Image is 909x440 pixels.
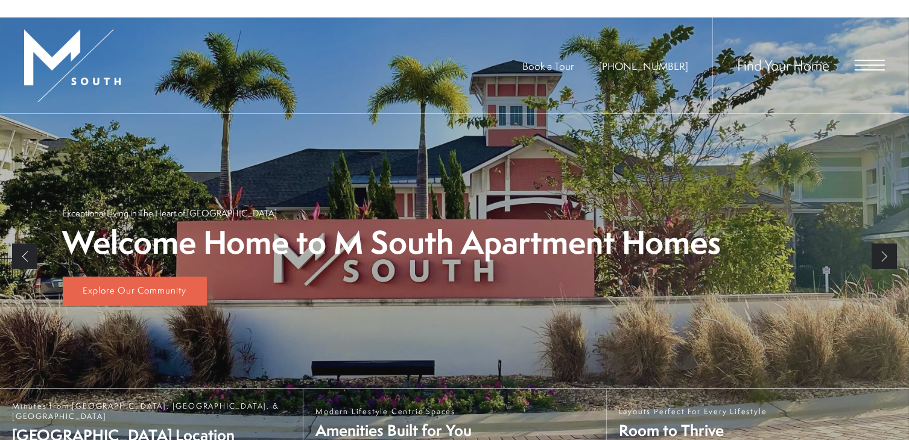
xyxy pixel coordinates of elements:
[872,244,897,269] a: Next
[315,406,472,416] span: Modern Lifestyle Centric Spaces
[12,244,37,269] a: Previous
[599,59,688,73] span: [PHONE_NUMBER]
[522,59,574,73] a: Book a Tour
[619,406,767,416] span: Layouts Perfect For Every Lifestyle
[737,55,829,75] a: Find Your Home
[24,30,121,102] img: MSouth
[63,207,277,219] p: Exceptional Living in The Heart of [GEOGRAPHIC_DATA]
[63,225,721,260] p: Welcome Home to M South Apartment Homes
[12,401,291,421] span: Minutes from [GEOGRAPHIC_DATA], [GEOGRAPHIC_DATA], & [GEOGRAPHIC_DATA]
[63,277,207,306] a: Explore Our Community
[599,59,688,73] a: Call Us at 813-570-8014
[83,284,186,297] span: Explore Our Community
[855,60,885,71] button: Open Menu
